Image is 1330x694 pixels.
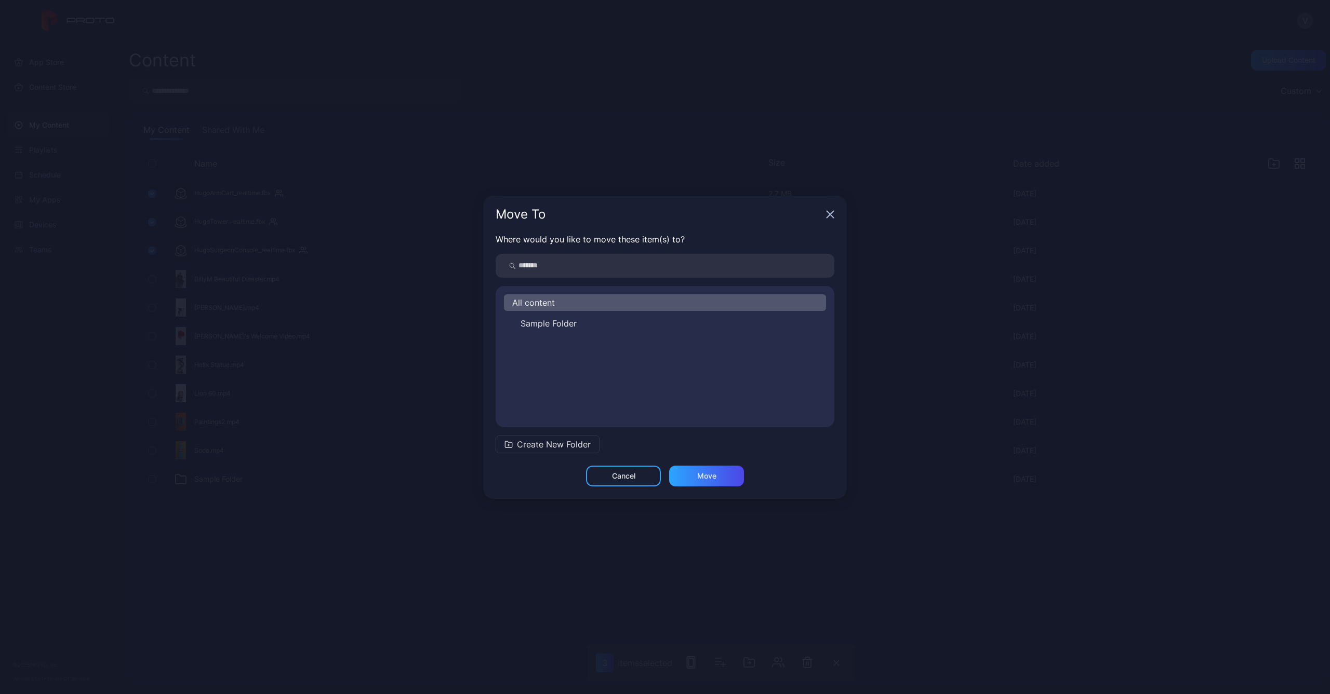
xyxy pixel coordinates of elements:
[504,315,826,332] button: Sample Folder
[496,208,822,221] div: Move To
[496,436,600,453] button: Create New Folder
[697,472,716,480] div: Move
[496,233,834,246] p: Where would you like to move these item(s) to?
[669,466,744,486] button: Move
[612,472,635,480] div: Cancel
[586,466,661,486] button: Cancel
[517,438,591,451] span: Create New Folder
[521,317,577,330] span: Sample Folder
[512,296,555,309] span: All content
